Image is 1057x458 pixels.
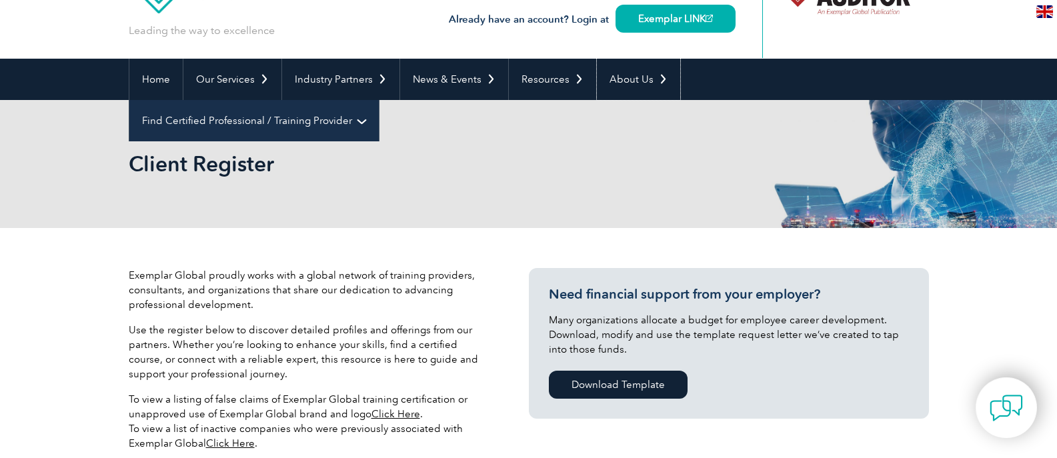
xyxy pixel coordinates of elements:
[509,59,596,100] a: Resources
[706,15,713,22] img: open_square.png
[549,313,909,357] p: Many organizations allocate a budget for employee career development. Download, modify and use th...
[449,11,736,28] h3: Already have an account? Login at
[616,5,736,33] a: Exemplar LINK
[183,59,281,100] a: Our Services
[597,59,680,100] a: About Us
[129,268,489,312] p: Exemplar Global proudly works with a global network of training providers, consultants, and organ...
[129,59,183,100] a: Home
[990,391,1023,425] img: contact-chat.png
[549,371,688,399] a: Download Template
[206,437,255,449] a: Click Here
[371,408,420,420] a: Click Here
[129,153,689,175] h2: Client Register
[400,59,508,100] a: News & Events
[1036,5,1053,18] img: en
[129,23,275,38] p: Leading the way to excellence
[129,323,489,381] p: Use the register below to discover detailed profiles and offerings from our partners. Whether you...
[282,59,399,100] a: Industry Partners
[549,286,909,303] h3: Need financial support from your employer?
[129,392,489,451] p: To view a listing of false claims of Exemplar Global training certification or unapproved use of ...
[129,100,379,141] a: Find Certified Professional / Training Provider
